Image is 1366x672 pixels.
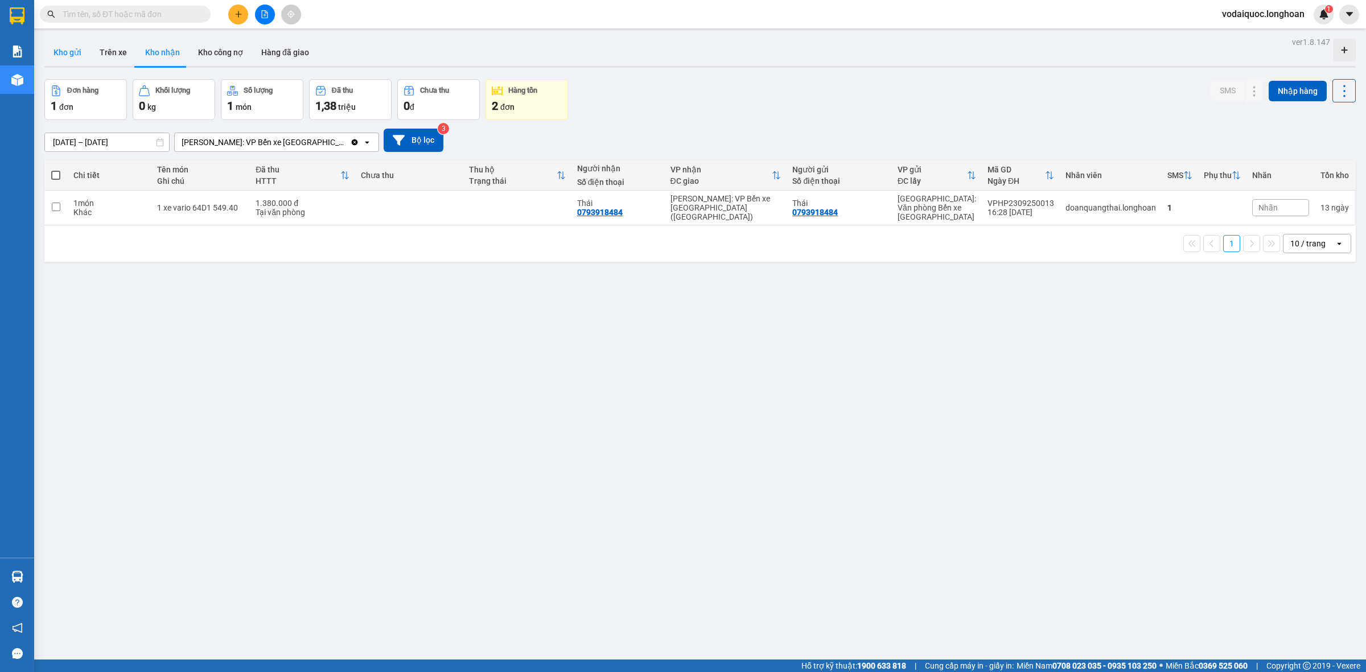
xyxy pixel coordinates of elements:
span: ngày [1331,203,1349,212]
span: | [915,659,916,672]
span: 1 [227,99,233,113]
div: Đã thu [332,86,353,94]
div: Hàng tồn [508,86,537,94]
span: message [12,648,23,659]
button: Bộ lọc [384,129,443,152]
div: Đơn hàng [67,86,98,94]
th: Toggle SortBy [463,160,571,191]
span: vodaiquoc.longhoan [1213,7,1314,21]
div: VP nhận [670,165,772,174]
div: ĐC lấy [898,176,967,185]
div: Chưa thu [361,171,458,180]
div: Trạng thái [469,176,557,185]
span: Hỗ trợ kỹ thuật: [801,659,906,672]
span: | [1256,659,1258,672]
div: 13 [1320,203,1349,212]
div: Khác [73,208,146,217]
span: triệu [338,102,356,112]
span: Miền Nam [1017,659,1157,672]
div: [PERSON_NAME]: VP Bến xe [GEOGRAPHIC_DATA] ([GEOGRAPHIC_DATA]) [182,137,348,148]
span: aim [287,10,295,18]
div: VP gửi [898,165,967,174]
span: ⚪️ [1159,663,1163,668]
strong: 1900 633 818 [857,661,906,670]
div: Khối lượng [155,86,190,94]
span: copyright [1303,662,1311,670]
sup: 1 [1325,5,1333,13]
button: caret-down [1339,5,1359,24]
svg: Clear value [350,138,359,147]
button: Đã thu1,38 triệu [309,79,392,120]
img: warehouse-icon [11,571,23,583]
span: notification [12,622,23,633]
div: 0793918484 [577,208,623,217]
button: file-add [255,5,275,24]
div: Tồn kho [1320,171,1349,180]
button: Kho gửi [44,39,90,66]
input: Selected Hồ Chí Minh: VP Bến xe Miền Tây (Quận Bình Tân). [349,137,350,148]
div: Số lượng [244,86,273,94]
button: aim [281,5,301,24]
button: Chưa thu0đ [397,79,480,120]
button: Hàng đã giao [252,39,318,66]
th: Toggle SortBy [982,160,1060,191]
div: Ngày ĐH [988,176,1045,185]
span: 2 [492,99,498,113]
div: ver 1.8.147 [1292,36,1330,48]
div: Tại văn phòng [256,208,349,217]
span: 0 [139,99,145,113]
button: Khối lượng0kg [133,79,215,120]
div: 1 món [73,199,146,208]
div: Mã GD [988,165,1045,174]
span: question-circle [12,597,23,608]
svg: open [363,138,372,147]
img: warehouse-icon [11,74,23,86]
button: Nhập hàng [1269,81,1327,101]
span: Nhãn [1258,203,1278,212]
div: Người gửi [792,165,886,174]
button: Số lượng1món [221,79,303,120]
div: 1 [1167,203,1192,212]
div: Số điện thoại [792,176,886,185]
span: đơn [500,102,515,112]
span: 0 [404,99,410,113]
div: Phụ thu [1204,171,1232,180]
th: Toggle SortBy [1162,160,1198,191]
button: Kho công nợ [189,39,252,66]
button: 1 [1223,235,1240,252]
span: Miền Bắc [1166,659,1248,672]
th: Toggle SortBy [250,160,355,191]
span: kg [147,102,156,112]
button: plus [228,5,248,24]
input: Tìm tên, số ĐT hoặc mã đơn [63,8,197,20]
span: search [47,10,55,18]
button: Hàng tồn2đơn [485,79,568,120]
div: SMS [1167,171,1183,180]
div: 1.380.000 đ [256,199,349,208]
div: [PERSON_NAME]: VP Bến xe [GEOGRAPHIC_DATA] ([GEOGRAPHIC_DATA]) [670,194,781,221]
div: Tên món [157,165,244,174]
span: đơn [59,102,73,112]
span: 1,38 [315,99,336,113]
div: doanquangthai.longhoan [1065,203,1156,212]
div: 10 / trang [1290,238,1326,249]
strong: 0369 525 060 [1199,661,1248,670]
span: 1 [1327,5,1331,13]
strong: 0708 023 035 - 0935 103 250 [1052,661,1157,670]
span: món [236,102,252,112]
div: ĐC giao [670,176,772,185]
span: Cung cấp máy in - giấy in: [925,659,1014,672]
div: HTTT [256,176,340,185]
span: 1 [51,99,57,113]
button: Đơn hàng1đơn [44,79,127,120]
div: 0793918484 [792,208,838,217]
th: Toggle SortBy [892,160,982,191]
img: solution-icon [11,46,23,57]
span: đ [410,102,414,112]
div: Nhân viên [1065,171,1156,180]
sup: 3 [438,123,449,134]
img: logo-vxr [10,7,24,24]
input: Select a date range. [45,133,169,151]
button: SMS [1211,80,1245,101]
div: Số điện thoại [577,178,659,187]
